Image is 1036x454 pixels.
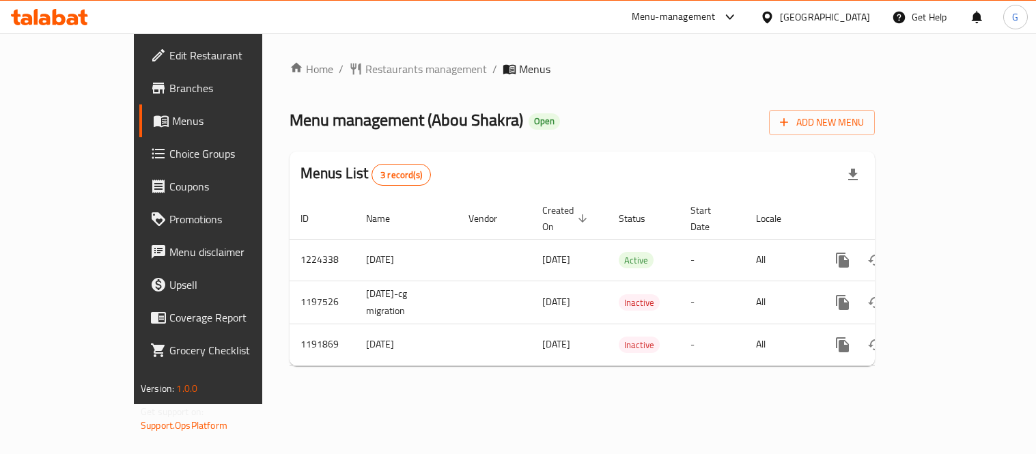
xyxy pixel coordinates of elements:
[826,244,859,276] button: more
[859,328,892,361] button: Change Status
[542,251,570,268] span: [DATE]
[815,198,968,240] th: Actions
[169,342,296,358] span: Grocery Checklist
[169,80,296,96] span: Branches
[372,169,430,182] span: 3 record(s)
[141,416,227,434] a: Support.OpsPlatform
[529,113,560,130] div: Open
[139,203,307,236] a: Promotions
[529,115,560,127] span: Open
[139,236,307,268] a: Menu disclaimer
[139,301,307,334] a: Coverage Report
[300,210,326,227] span: ID
[139,104,307,137] a: Menus
[769,110,875,135] button: Add New Menu
[176,380,197,397] span: 1.0.0
[745,239,815,281] td: All
[632,9,716,25] div: Menu-management
[542,293,570,311] span: [DATE]
[680,324,745,365] td: -
[492,61,497,77] li: /
[468,210,515,227] span: Vendor
[619,252,654,268] div: Active
[372,164,431,186] div: Total records count
[366,210,408,227] span: Name
[290,198,968,366] table: enhanced table
[542,202,591,235] span: Created On
[169,244,296,260] span: Menu disclaimer
[139,137,307,170] a: Choice Groups
[290,324,355,365] td: 1191869
[290,61,875,77] nav: breadcrumb
[859,244,892,276] button: Change Status
[290,281,355,324] td: 1197526
[139,39,307,72] a: Edit Restaurant
[619,253,654,268] span: Active
[837,158,869,191] div: Export file
[355,281,458,324] td: [DATE]-cg migration
[690,202,729,235] span: Start Date
[290,239,355,281] td: 1224338
[680,239,745,281] td: -
[780,10,870,25] div: [GEOGRAPHIC_DATA]
[349,61,487,77] a: Restaurants management
[355,239,458,281] td: [DATE]
[139,170,307,203] a: Coupons
[745,324,815,365] td: All
[169,211,296,227] span: Promotions
[169,145,296,162] span: Choice Groups
[619,337,660,353] span: Inactive
[290,104,523,135] span: Menu management ( Abou Shakra )
[141,380,174,397] span: Version:
[780,114,864,131] span: Add New Menu
[365,61,487,77] span: Restaurants management
[300,163,431,186] h2: Menus List
[756,210,799,227] span: Locale
[169,178,296,195] span: Coupons
[680,281,745,324] td: -
[169,309,296,326] span: Coverage Report
[619,210,663,227] span: Status
[290,61,333,77] a: Home
[339,61,344,77] li: /
[745,281,815,324] td: All
[139,268,307,301] a: Upsell
[519,61,550,77] span: Menus
[355,324,458,365] td: [DATE]
[859,286,892,319] button: Change Status
[172,113,296,129] span: Menus
[619,294,660,311] div: Inactive
[619,295,660,311] span: Inactive
[139,334,307,367] a: Grocery Checklist
[169,276,296,293] span: Upsell
[826,286,859,319] button: more
[169,47,296,63] span: Edit Restaurant
[1012,10,1018,25] span: G
[826,328,859,361] button: more
[139,72,307,104] a: Branches
[141,403,204,421] span: Get support on:
[542,335,570,353] span: [DATE]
